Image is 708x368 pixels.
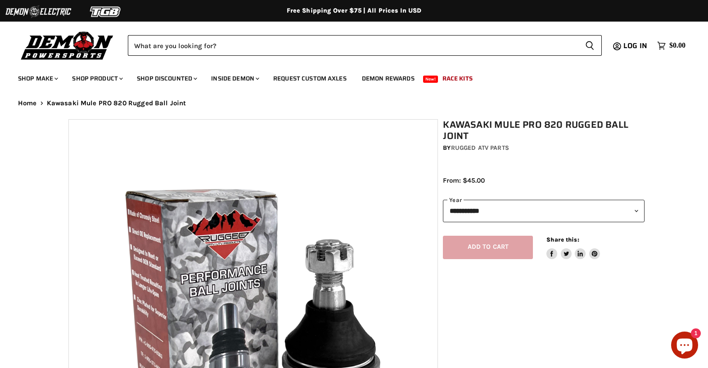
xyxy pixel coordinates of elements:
a: Shop Make [11,69,63,88]
a: Request Custom Axles [266,69,353,88]
aside: Share this: [546,236,600,260]
a: Shop Discounted [130,69,203,88]
a: $0.00 [653,39,690,52]
a: Log in [619,42,653,50]
a: Shop Product [65,69,128,88]
span: $0.00 [669,41,685,50]
img: Demon Powersports [18,29,117,61]
a: Race Kits [436,69,479,88]
button: Search [578,35,602,56]
span: Log in [623,40,647,51]
h1: Kawasaki Mule PRO 820 Rugged Ball Joint [443,119,645,142]
a: Home [18,99,37,107]
inbox-online-store-chat: Shopify online store chat [668,332,701,361]
span: Share this: [546,236,579,243]
ul: Main menu [11,66,683,88]
a: Inside Demon [204,69,265,88]
img: Demon Electric Logo 2 [5,3,72,20]
div: by [443,143,645,153]
span: New! [423,76,438,83]
form: Product [128,35,602,56]
select: year [443,200,645,222]
img: TGB Logo 2 [72,3,140,20]
span: Kawasaki Mule PRO 820 Rugged Ball Joint [47,99,186,107]
a: Demon Rewards [355,69,421,88]
a: Rugged ATV Parts [451,144,509,152]
input: Search [128,35,578,56]
span: From: $45.00 [443,176,485,184]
